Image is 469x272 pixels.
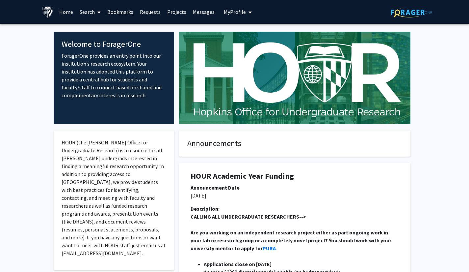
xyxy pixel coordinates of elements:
p: HOUR (the [PERSON_NAME] Office for Undergraduate Research) is a resource for all [PERSON_NAME] un... [62,138,167,257]
img: Johns Hopkins University Logo [42,6,54,18]
strong: --> [191,213,306,220]
a: Bookmarks [104,0,137,23]
a: Messages [190,0,218,23]
div: Description: [191,205,399,213]
img: Cover Image [179,32,410,124]
img: ForagerOne Logo [391,7,432,17]
a: Projects [164,0,190,23]
a: Search [76,0,104,23]
a: Requests [137,0,164,23]
strong: Applications close on [DATE] [204,261,272,267]
a: Home [56,0,76,23]
p: . [191,228,399,252]
span: My Profile [224,9,246,15]
a: PURA [263,245,276,252]
h4: Welcome to ForagerOne [62,40,167,49]
u: CALLING ALL UNDERGRADUATE RESEARCHERS [191,213,299,220]
div: Announcement Date [191,184,399,192]
h1: HOUR Academic Year Funding [191,171,399,181]
strong: Are you working on an independent research project either as part ongoing work in your lab or res... [191,229,392,252]
h4: Announcements [187,139,402,148]
p: [DATE] [191,192,399,199]
iframe: Chat [5,242,28,267]
p: ForagerOne provides an entry point into our institution’s research ecosystem. Your institution ha... [62,52,167,99]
